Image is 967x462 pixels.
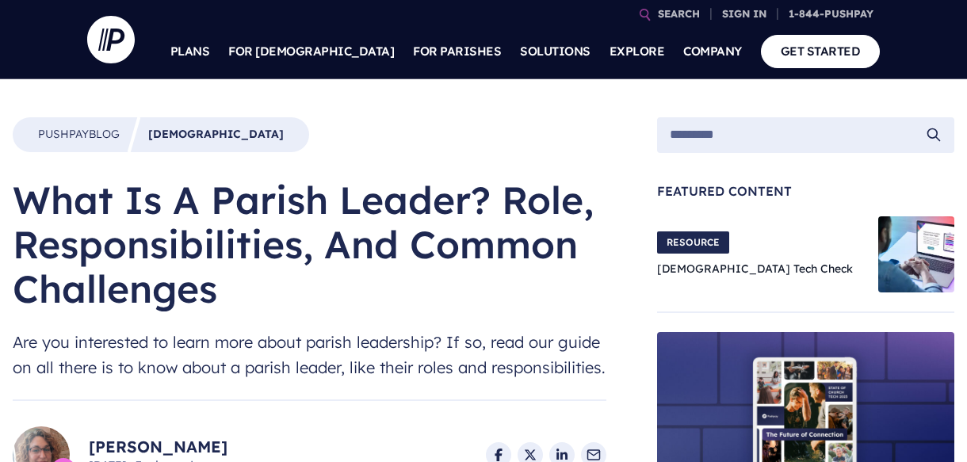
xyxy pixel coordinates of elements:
[148,127,284,143] a: [DEMOGRAPHIC_DATA]
[878,216,954,292] img: Church Tech Check Blog Hero Image
[13,330,606,380] span: Are you interested to learn more about parish leadership? If so, read our guide on all there is t...
[228,24,394,79] a: FOR [DEMOGRAPHIC_DATA]
[413,24,501,79] a: FOR PARISHES
[89,436,227,458] a: [PERSON_NAME]
[520,24,591,79] a: SOLUTIONS
[657,231,729,254] span: RESOURCE
[610,24,665,79] a: EXPLORE
[38,127,120,143] a: PushpayBlog
[683,24,742,79] a: COMPANY
[170,24,210,79] a: PLANS
[13,178,606,311] h1: What Is A Parish Leader? Role, Responsibilities, And Common Challenges
[657,185,954,197] span: Featured Content
[657,262,853,276] a: [DEMOGRAPHIC_DATA] Tech Check
[761,35,881,67] a: GET STARTED
[38,127,89,141] span: Pushpay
